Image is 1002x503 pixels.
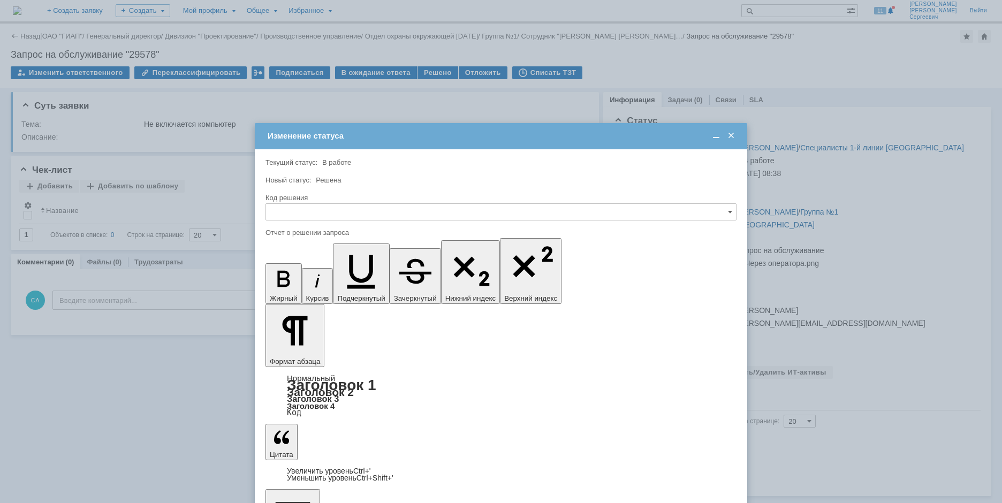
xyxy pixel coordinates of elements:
[270,451,293,459] span: Цитата
[287,401,335,410] a: Заголовок 4
[333,243,389,304] button: Подчеркнутый
[302,268,333,304] button: Курсив
[265,158,317,166] label: Текущий статус:
[265,194,734,201] div: Код решения
[265,304,324,367] button: Формат абзаца
[265,468,737,482] div: Цитата
[306,294,329,302] span: Курсив
[270,357,320,365] span: Формат абзаца
[265,176,312,184] label: Новый статус:
[711,131,722,141] span: Свернуть (Ctrl + M)
[268,131,737,141] div: Изменение статуса
[270,294,298,302] span: Жирный
[356,474,393,482] span: Ctrl+Shift+'
[265,424,298,460] button: Цитата
[265,263,302,304] button: Жирный
[322,158,351,166] span: В работе
[287,408,301,417] a: Код
[394,294,437,302] span: Зачеркнутый
[287,377,376,393] a: Заголовок 1
[441,240,500,304] button: Нижний индекс
[500,238,561,304] button: Верхний индекс
[287,374,335,383] a: Нормальный
[265,229,734,236] div: Отчет о решении запроса
[287,474,393,482] a: Decrease
[390,248,441,304] button: Зачеркнутый
[287,386,354,398] a: Заголовок 2
[287,467,371,475] a: Increase
[445,294,496,302] span: Нижний индекс
[504,294,557,302] span: Верхний индекс
[287,394,339,403] a: Заголовок 3
[316,176,341,184] span: Решена
[726,131,737,141] span: Закрыть
[265,375,737,416] div: Формат абзаца
[337,294,385,302] span: Подчеркнутый
[353,467,371,475] span: Ctrl+'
